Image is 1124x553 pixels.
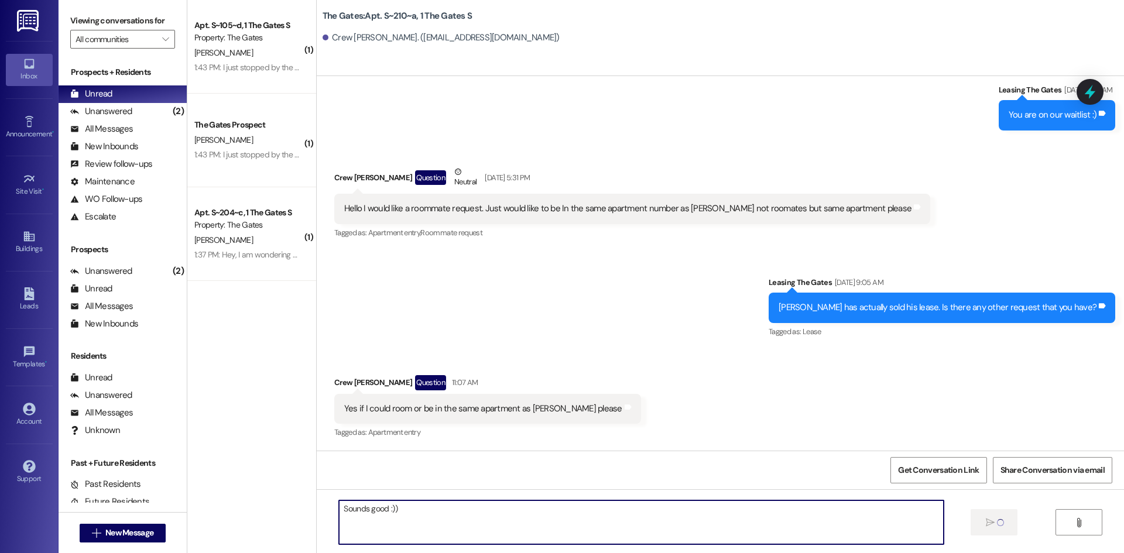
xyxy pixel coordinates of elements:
[452,166,479,190] div: Neutral
[70,265,132,277] div: Unanswered
[70,478,141,490] div: Past Residents
[70,389,132,401] div: Unanswered
[70,372,112,384] div: Unread
[323,32,560,44] div: Crew [PERSON_NAME]. ([EMAIL_ADDRESS][DOMAIN_NAME])
[334,166,930,194] div: Crew [PERSON_NAME]
[779,301,1096,314] div: [PERSON_NAME] has actually sold his lease. Is there any other request that you have?
[45,358,47,366] span: •
[769,276,1115,293] div: Leasing The Gates
[59,350,187,362] div: Residents
[194,135,253,145] span: [PERSON_NAME]
[59,457,187,469] div: Past + Future Residents
[170,262,187,280] div: (2)
[1074,518,1083,527] i: 
[449,376,478,389] div: 11:07 AM
[1009,109,1097,121] div: You are on our waitlist :)
[832,276,883,288] div: [DATE] 9:05 AM
[482,171,530,184] div: [DATE] 5:31 PM
[70,318,138,330] div: New Inbounds
[194,219,303,231] div: Property: The Gates
[70,283,112,295] div: Unread
[105,527,153,539] span: New Message
[162,35,169,44] i: 
[890,457,986,483] button: Get Conversation Link
[194,47,253,58] span: [PERSON_NAME]
[986,518,995,527] i: 
[76,30,156,49] input: All communities
[70,424,120,437] div: Unknown
[70,193,142,205] div: WO Follow-ups
[70,158,152,170] div: Review follow-ups
[999,84,1116,100] div: Leasing The Gates
[6,284,53,315] a: Leads
[42,186,44,194] span: •
[769,323,1115,340] div: Tagged as:
[194,149,651,160] div: 1:43 PM: I just stopped by the office and it was locked, one of my roommates us gonna come grab i...
[194,235,253,245] span: [PERSON_NAME]
[59,243,187,256] div: Prospects
[6,169,53,201] a: Site Visit •
[339,500,943,544] textarea: Sounds good :))
[70,88,112,100] div: Unread
[70,176,135,188] div: Maintenance
[6,226,53,258] a: Buildings
[70,123,133,135] div: All Messages
[194,249,595,260] div: 1:37 PM: Hey, I am wondering what happened to my deposit that I paid for the semester, will that ...
[898,464,979,476] span: Get Conversation Link
[803,327,821,336] span: Lease
[6,456,53,488] a: Support
[6,342,53,373] a: Templates •
[80,524,166,542] button: New Message
[194,32,303,44] div: Property: The Gates
[194,19,303,32] div: Apt. S~105~d, 1 The Gates S
[52,128,54,136] span: •
[6,399,53,431] a: Account
[170,102,187,121] div: (2)
[6,54,53,85] a: Inbox
[92,528,101,538] i: 
[993,457,1112,483] button: Share Conversation via email
[344,403,622,415] div: Yes if I could room or be in the same apartment as [PERSON_NAME] please
[70,300,133,312] div: All Messages
[70,12,175,30] label: Viewing conversations for
[17,10,41,32] img: ResiDesk Logo
[70,140,138,153] div: New Inbounds
[70,407,133,419] div: All Messages
[194,119,303,131] div: The Gates Prospect
[194,62,651,73] div: 1:43 PM: I just stopped by the office and it was locked, one of my roommates us gonna come grab i...
[70,496,149,508] div: Future Residents
[70,105,132,118] div: Unanswered
[368,427,420,437] span: Apartment entry
[323,10,472,22] b: The Gates: Apt. S~210~a, 1 The Gates S
[344,202,911,215] div: Hello I would like a roommate request. Just would like to be In the same apartment number as [PER...
[1000,464,1105,476] span: Share Conversation via email
[334,224,930,241] div: Tagged as:
[59,66,187,78] div: Prospects + Residents
[194,207,303,219] div: Apt. S~204~c, 1 The Gates S
[415,170,446,185] div: Question
[368,228,421,238] span: Apartment entry ,
[334,424,641,441] div: Tagged as:
[334,375,641,394] div: Crew [PERSON_NAME]
[420,228,482,238] span: Roommate request
[415,375,446,390] div: Question
[1061,84,1112,96] div: [DATE] 9:20 AM
[70,211,116,223] div: Escalate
